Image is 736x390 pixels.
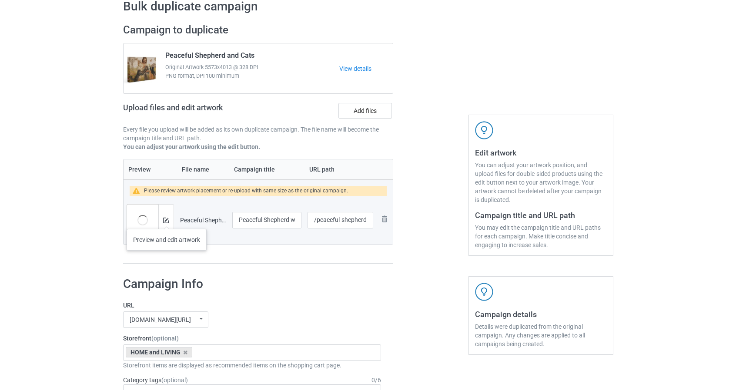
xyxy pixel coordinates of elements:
[123,376,188,384] label: Category tags
[144,186,348,196] div: Please review artwork placement or re-upload with same size as the original campaign.
[124,159,177,179] th: Preview
[123,301,381,310] label: URL
[151,335,179,342] span: (optional)
[475,121,493,139] img: svg+xml;base64,PD94bWwgdmVyc2lvbj0iMS4wIiBlbmNvZGluZz0iVVRGLTgiPz4KPHN2ZyB3aWR0aD0iNDJweCIgaGVpZ2...
[165,63,340,72] span: Original Artwork 5573x4013 @ 328 DPI
[338,103,392,119] label: Add files
[165,51,254,63] span: Peaceful Shepherd and Cats
[229,159,305,179] th: Campaign title
[163,218,169,223] img: svg+xml;base64,PD94bWwgdmVyc2lvbj0iMS4wIiBlbmNvZGluZz0iVVRGLTgiPz4KPHN2ZyB3aWR0aD0iMTRweCIgaGVpZ2...
[475,223,607,249] div: You may edit the campaign title and URL paths for each campaign. Make title concise and engaging ...
[123,125,394,142] p: Every file you upload will be added as its own duplicate campaign. The file name will become the ...
[379,214,390,224] img: svg+xml;base64,PD94bWwgdmVyc2lvbj0iMS4wIiBlbmNvZGluZz0iVVRGLTgiPz4KPHN2ZyB3aWR0aD0iMjhweCIgaGVpZ2...
[475,161,607,204] div: You can adjust your artwork position, and upload files for double-sided products using the edit b...
[123,143,260,150] b: You can adjust your artwork using the edit button.
[475,322,607,348] div: Details were duplicated from the original campaign. Any changes are applied to all campaigns bein...
[475,283,493,301] img: svg+xml;base64,PD94bWwgdmVyc2lvbj0iMS4wIiBlbmNvZGluZz0iVVRGLTgiPz4KPHN2ZyB3aWR0aD0iNDJweCIgaGVpZ2...
[123,103,285,119] h2: Upload files and edit artwork
[133,188,144,194] img: warning
[127,229,207,251] div: Preview and edit artwork
[339,64,393,73] a: View details
[180,216,226,225] div: Peaceful Shepherd with Cats.png
[161,377,188,383] span: (optional)
[126,347,193,357] div: HOME and LIVING
[475,309,607,319] h3: Campaign details
[304,159,376,179] th: URL path
[165,72,340,80] span: PNG format, DPI 100 minimum
[123,276,381,292] h1: Campaign Info
[475,210,607,220] h3: Campaign title and URL path
[177,159,229,179] th: File name
[130,317,191,323] div: [DOMAIN_NAME][URL]
[123,334,381,343] label: Storefront
[371,376,381,384] div: 0 / 6
[123,23,394,37] h2: Campaign to duplicate
[475,148,607,158] h3: Edit artwork
[123,361,381,370] div: Storefront items are displayed as recommended items on the shopping cart page.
